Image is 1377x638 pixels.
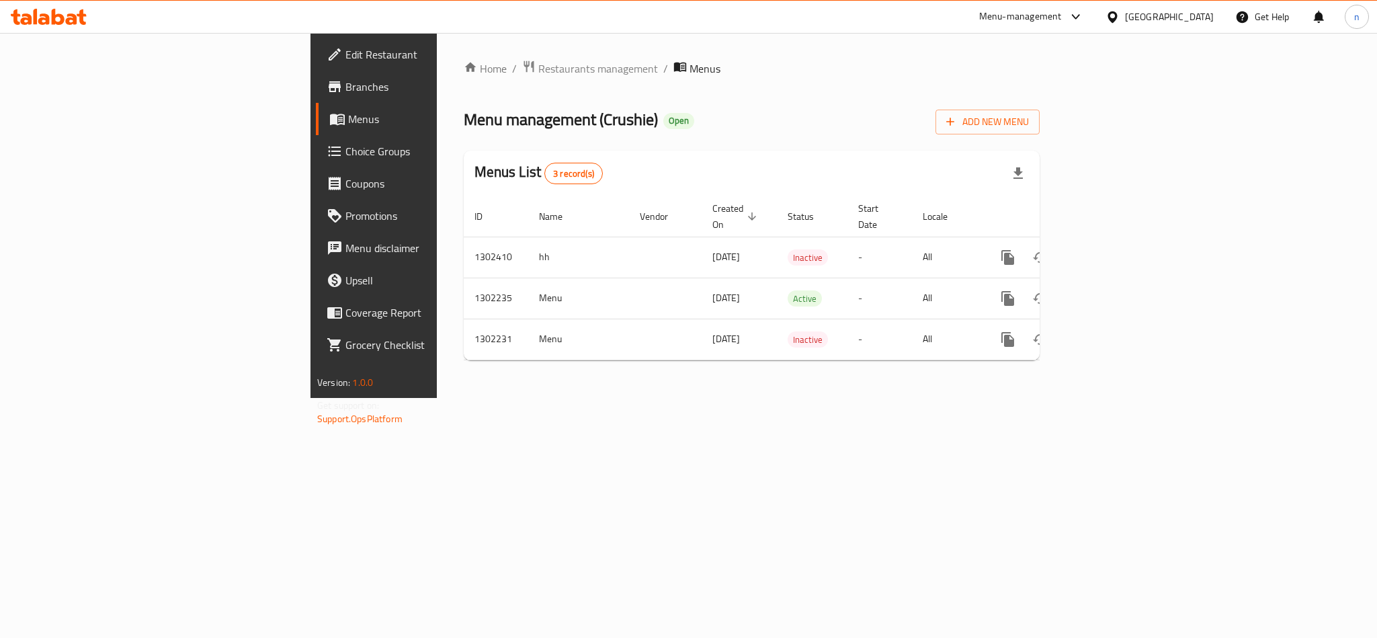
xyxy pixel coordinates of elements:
div: Total records count [544,163,603,184]
span: Choice Groups [345,143,530,159]
button: more [992,282,1024,315]
span: Name [539,208,580,225]
div: Inactive [788,331,828,348]
a: Branches [316,71,540,103]
td: hh [528,237,629,278]
span: Inactive [788,332,828,348]
a: Choice Groups [316,135,540,167]
span: Version: [317,374,350,391]
span: Coupons [345,175,530,192]
a: Promotions [316,200,540,232]
span: Branches [345,79,530,95]
div: Export file [1002,157,1034,190]
span: Coverage Report [345,305,530,321]
div: Active [788,290,822,307]
span: Menus [348,111,530,127]
span: Active [788,291,822,307]
a: Coupons [316,167,540,200]
td: Menu [528,278,629,319]
span: 3 record(s) [545,167,602,180]
nav: breadcrumb [464,60,1040,77]
span: Inactive [788,250,828,266]
span: Restaurants management [538,61,658,77]
a: Menu disclaimer [316,232,540,264]
span: [DATE] [712,330,740,348]
span: Promotions [345,208,530,224]
span: Menu disclaimer [345,240,530,256]
span: Menu management ( Crushie ) [464,104,658,134]
span: Status [788,208,831,225]
td: All [912,237,981,278]
span: Created On [712,200,761,233]
button: Change Status [1024,282,1056,315]
a: Menus [316,103,540,135]
td: - [847,278,912,319]
div: Inactive [788,249,828,266]
a: Coverage Report [316,296,540,329]
button: Add New Menu [935,110,1040,134]
span: Grocery Checklist [345,337,530,353]
a: Restaurants management [522,60,658,77]
td: - [847,319,912,360]
table: enhanced table [464,196,1132,360]
span: n [1354,9,1360,24]
li: / [663,61,668,77]
div: Menu-management [979,9,1062,25]
span: Vendor [640,208,685,225]
span: Edit Restaurant [345,46,530,63]
div: Open [663,113,694,129]
button: Change Status [1024,241,1056,274]
a: Support.OpsPlatform [317,410,403,428]
td: All [912,278,981,319]
span: Menus [690,61,720,77]
span: [DATE] [712,289,740,307]
span: ID [474,208,500,225]
a: Upsell [316,264,540,296]
span: 1.0.0 [352,374,373,391]
button: more [992,323,1024,356]
span: [DATE] [712,248,740,266]
h2: Menus List [474,162,603,184]
button: Change Status [1024,323,1056,356]
span: Open [663,115,694,126]
span: Locale [923,208,965,225]
a: Edit Restaurant [316,38,540,71]
span: Start Date [858,200,896,233]
th: Actions [981,196,1132,237]
a: Grocery Checklist [316,329,540,361]
span: Get support on: [317,397,379,414]
button: more [992,241,1024,274]
td: - [847,237,912,278]
span: Upsell [345,272,530,288]
td: Menu [528,319,629,360]
td: All [912,319,981,360]
span: Add New Menu [946,114,1029,130]
div: [GEOGRAPHIC_DATA] [1125,9,1214,24]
